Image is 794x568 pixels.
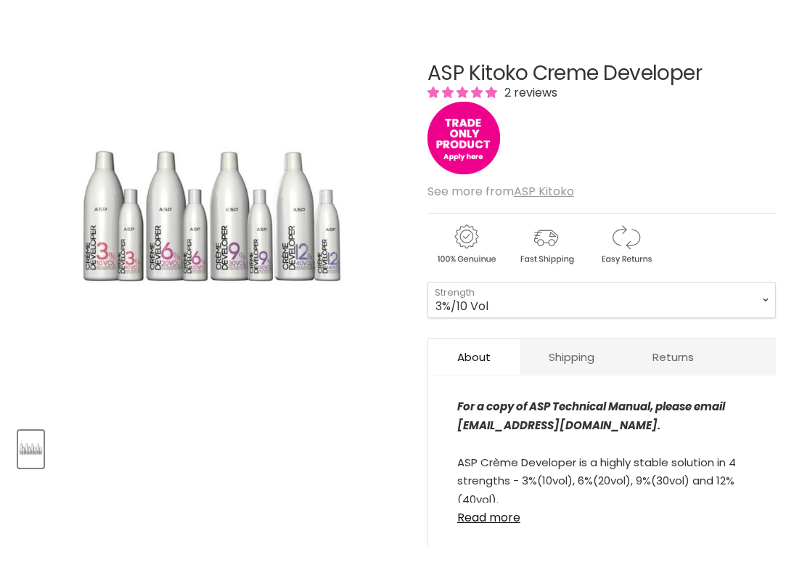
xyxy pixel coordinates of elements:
[500,84,557,101] span: 2 reviews
[457,503,747,524] a: Read more
[18,431,44,468] button: ASP Kitoko Creme Developer
[427,84,500,101] span: 5.00 stars
[18,26,409,417] div: ASP Kitoko Creme Developer image. Click or Scroll to Zoom.
[20,432,42,466] img: ASP Kitoko Creme Developer
[457,399,725,433] strong: For a copy of ASP Technical Manual, please email [EMAIL_ADDRESS][DOMAIN_NAME].
[427,183,574,200] span: See more from
[520,339,623,375] a: Shipping
[427,62,776,85] h1: ASP Kitoko Creme Developer
[457,397,747,503] div: ASP Crème Developer is a highly stable solution in 4 strengths - 3%(10vol), 6%(20vol), 9%(30vol) ...
[514,183,574,200] a: ASP Kitoko
[623,339,723,375] a: Returns
[721,500,779,553] iframe: Gorgias live chat messenger
[16,426,411,468] div: Product thumbnails
[427,222,504,267] img: genuine.gif
[427,102,500,174] img: tradeonly_small.jpg
[507,222,584,267] img: shipping.gif
[428,339,520,375] a: About
[587,222,664,267] img: returns.gif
